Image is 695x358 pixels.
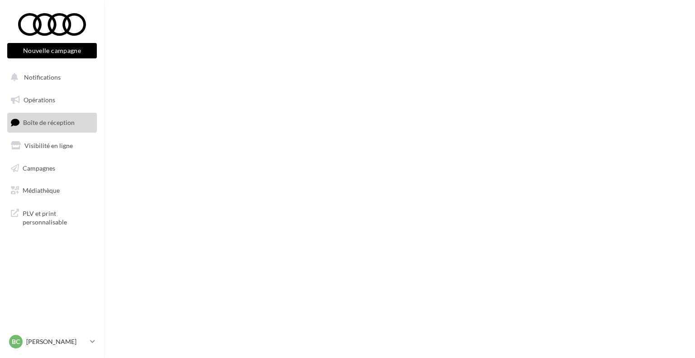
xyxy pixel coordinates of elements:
span: Visibilité en ligne [24,142,73,149]
button: Notifications [5,68,95,87]
span: Opérations [24,96,55,104]
a: PLV et print personnalisable [5,204,99,230]
a: Campagnes [5,159,99,178]
span: Notifications [24,73,61,81]
a: Opérations [5,91,99,110]
a: BC [PERSON_NAME] [7,333,97,350]
span: Médiathèque [23,186,60,194]
a: Boîte de réception [5,113,99,132]
span: Campagnes [23,164,55,172]
span: BC [12,337,20,346]
button: Nouvelle campagne [7,43,97,58]
span: Boîte de réception [23,119,75,126]
a: Médiathèque [5,181,99,200]
span: PLV et print personnalisable [23,207,93,227]
a: Visibilité en ligne [5,136,99,155]
p: [PERSON_NAME] [26,337,86,346]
